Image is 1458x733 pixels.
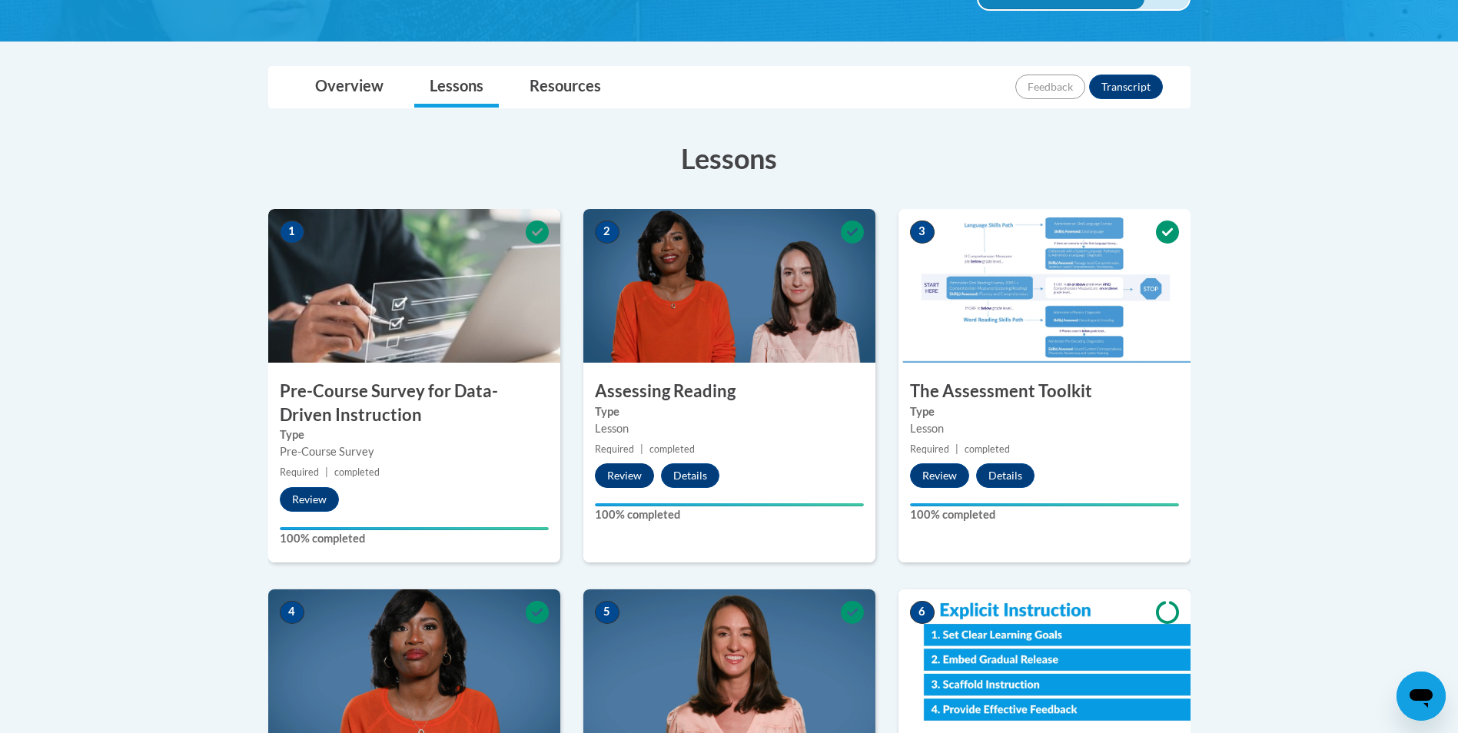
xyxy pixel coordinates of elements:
[1397,672,1446,721] iframe: Button to launch messaging window
[414,67,499,108] a: Lessons
[955,443,958,455] span: |
[910,503,1179,506] div: Your progress
[595,463,654,488] button: Review
[280,530,549,547] label: 100% completed
[595,503,864,506] div: Your progress
[898,380,1191,403] h3: The Assessment Toolkit
[280,527,549,530] div: Your progress
[595,506,864,523] label: 100% completed
[280,426,549,443] label: Type
[325,466,328,478] span: |
[280,487,339,512] button: Review
[910,443,949,455] span: Required
[640,443,643,455] span: |
[661,463,719,488] button: Details
[595,601,619,624] span: 5
[649,443,695,455] span: completed
[910,403,1179,420] label: Type
[595,420,864,437] div: Lesson
[898,209,1191,363] img: Course Image
[910,463,969,488] button: Review
[910,420,1179,437] div: Lesson
[583,209,875,363] img: Course Image
[280,601,304,624] span: 4
[1089,75,1163,99] button: Transcript
[583,380,875,403] h3: Assessing Reading
[910,601,935,624] span: 6
[910,221,935,244] span: 3
[595,221,619,244] span: 2
[268,209,560,363] img: Course Image
[268,139,1191,177] h3: Lessons
[334,466,380,478] span: completed
[976,463,1035,488] button: Details
[595,403,864,420] label: Type
[910,506,1179,523] label: 100% completed
[280,443,549,460] div: Pre-Course Survey
[268,380,560,427] h3: Pre-Course Survey for Data-Driven Instruction
[1015,75,1085,99] button: Feedback
[280,221,304,244] span: 1
[965,443,1010,455] span: completed
[280,466,319,478] span: Required
[595,443,634,455] span: Required
[514,67,616,108] a: Resources
[300,67,399,108] a: Overview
